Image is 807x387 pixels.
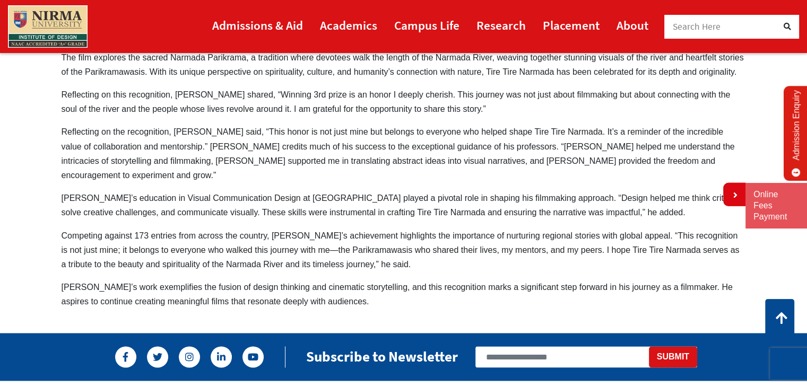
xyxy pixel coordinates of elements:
[306,348,458,365] h2: Subscribe to Newsletter
[62,280,746,309] p: [PERSON_NAME]’s work exemplifies the fusion of design thinking and cinematic storytelling, and th...
[62,228,746,272] p: Competing against 173 entries from across the country, [PERSON_NAME]’s achievement highlights the...
[394,13,459,37] a: Campus Life
[62,87,746,116] p: Reflecting on this recognition, [PERSON_NAME] shared, “Winning 3rd prize is an honor I deeply che...
[543,13,600,37] a: Placement
[62,125,746,182] p: Reflecting on the recognition, [PERSON_NAME] said, “This honor is not just mine but belongs to ev...
[649,346,697,367] button: Submit
[673,21,721,32] span: Search Here
[320,13,377,37] a: Academics
[212,13,303,37] a: Admissions & Aid
[617,13,648,37] a: About
[62,50,746,79] p: The film explores the sacred Narmada Parikrama, a tradition where devotees walk the length of the...
[476,13,526,37] a: Research
[8,5,88,48] img: main_logo
[62,191,746,219] p: [PERSON_NAME]’s education in Visual Communication Design at [GEOGRAPHIC_DATA] played a pivotal ro...
[753,189,799,222] a: Online Fees Payment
